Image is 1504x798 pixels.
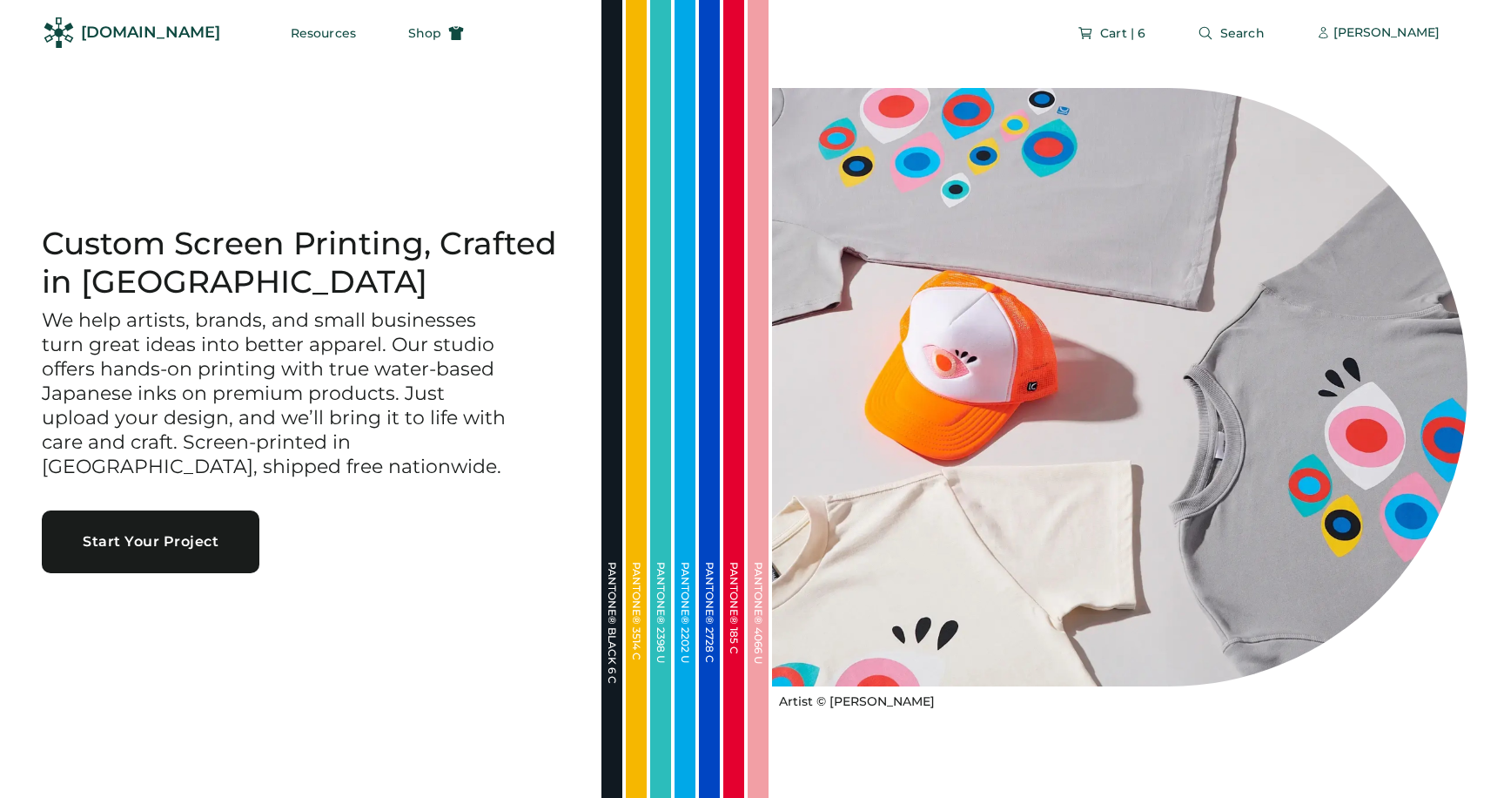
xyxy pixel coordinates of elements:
[270,16,377,51] button: Resources
[44,17,74,48] img: Rendered Logo - Screens
[680,562,690,736] div: PANTONE® 2202 U
[408,27,441,39] span: Shop
[1057,16,1166,51] button: Cart | 6
[779,693,935,711] div: Artist © [PERSON_NAME]
[387,16,485,51] button: Shop
[81,22,220,44] div: [DOMAIN_NAME]
[772,686,935,711] a: Artist © [PERSON_NAME]
[655,562,666,736] div: PANTONE® 2398 U
[1100,27,1145,39] span: Cart | 6
[42,225,560,301] h1: Custom Screen Printing, Crafted in [GEOGRAPHIC_DATA]
[704,562,715,736] div: PANTONE® 2728 C
[42,308,512,479] h3: We help artists, brands, and small businesses turn great ideas into better apparel. Our studio of...
[631,562,641,736] div: PANTONE® 3514 C
[607,562,617,736] div: PANTONE® BLACK 6 C
[42,511,259,573] button: Start Your Project
[1177,16,1286,51] button: Search
[753,562,763,736] div: PANTONE® 4066 U
[728,562,739,736] div: PANTONE® 185 C
[1333,24,1440,42] div: [PERSON_NAME]
[1220,27,1265,39] span: Search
